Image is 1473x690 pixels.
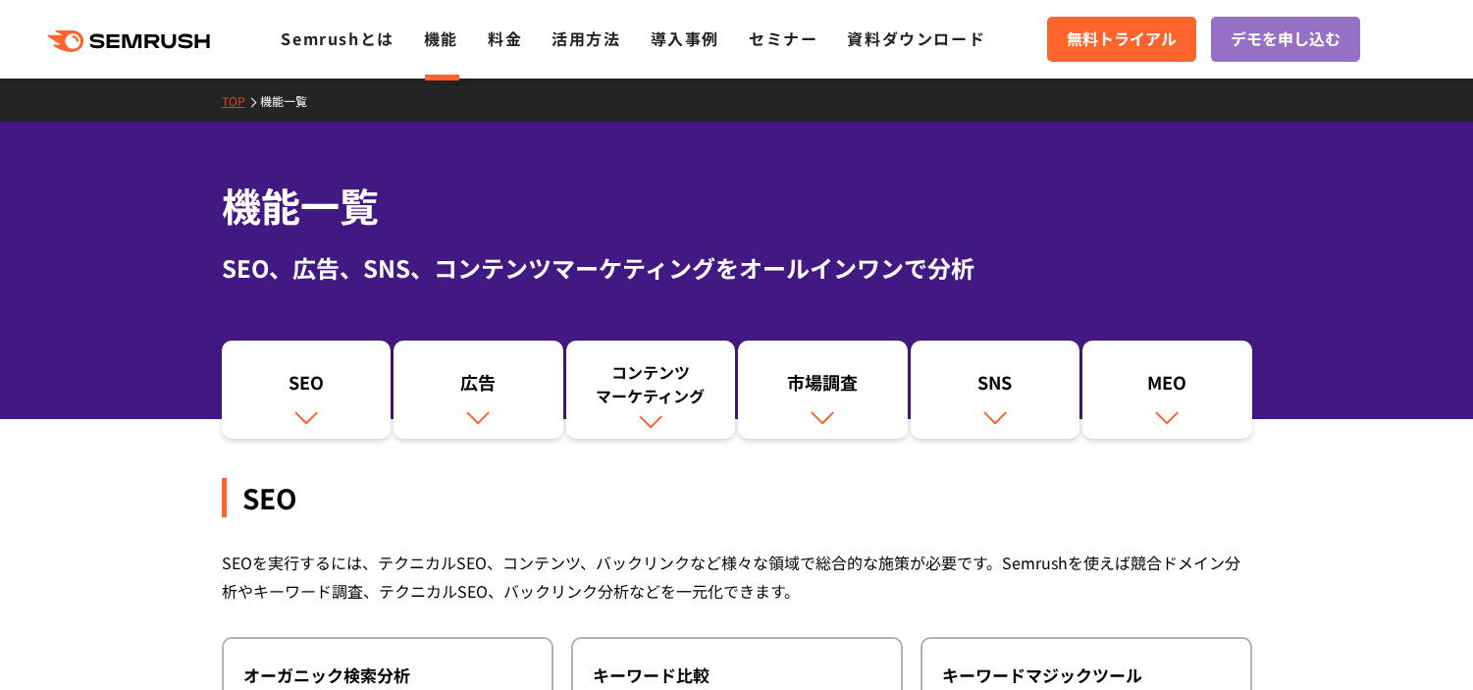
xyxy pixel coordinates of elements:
[749,27,817,50] a: セミナー
[748,370,898,403] div: 市場調査
[424,27,458,50] a: 機能
[222,177,1252,235] h1: 機能一覧
[281,27,394,50] a: Semrushとは
[488,27,522,50] a: 料金
[243,663,532,687] div: オーガニック検索分析
[942,663,1231,687] div: キーワードマジックツール
[1067,27,1177,52] span: 無料トライアル
[222,341,392,439] a: SEO
[921,370,1071,403] div: SNS
[403,370,553,403] div: 広告
[1092,370,1242,403] div: MEO
[911,341,1080,439] a: SNS
[576,360,726,407] div: コンテンツ マーケティング
[1047,17,1196,62] a: 無料トライアル
[593,663,881,687] div: キーワード比較
[552,27,620,50] a: 活用方法
[847,27,985,50] a: 資料ダウンロード
[1231,27,1341,52] span: デモを申し込む
[222,92,260,109] a: TOP
[738,341,908,439] a: 市場調査
[222,549,1252,606] div: SEOを実行するには、テクニカルSEO、コンテンツ、バックリンクなど様々な領域で総合的な施策が必要です。Semrushを使えば競合ドメイン分析やキーワード調査、テクニカルSEO、バックリンク分析...
[260,92,322,109] a: 機能一覧
[651,27,719,50] a: 導入事例
[394,341,563,439] a: 広告
[222,478,1252,517] div: SEO
[1082,341,1252,439] a: MEO
[232,370,382,403] div: SEO
[566,341,736,439] a: コンテンツマーケティング
[1211,17,1360,62] a: デモを申し込む
[222,250,1252,286] div: SEO、広告、SNS、コンテンツマーケティングをオールインワンで分析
